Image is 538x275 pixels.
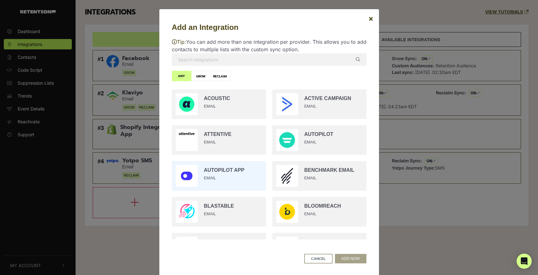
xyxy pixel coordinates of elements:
[368,14,373,23] span: ×
[363,10,378,27] button: Close
[210,71,230,81] label: RECLAIM
[172,38,366,53] p: You can add more than one integration per provider. This allows you to add contacts to multiple l...
[172,39,186,45] span: Tip:
[517,254,532,269] div: Open Intercom Messenger
[172,71,191,81] label: ANY
[172,53,366,66] input: Search integrations
[191,71,211,81] label: GROW
[172,22,366,33] h5: Add an Integration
